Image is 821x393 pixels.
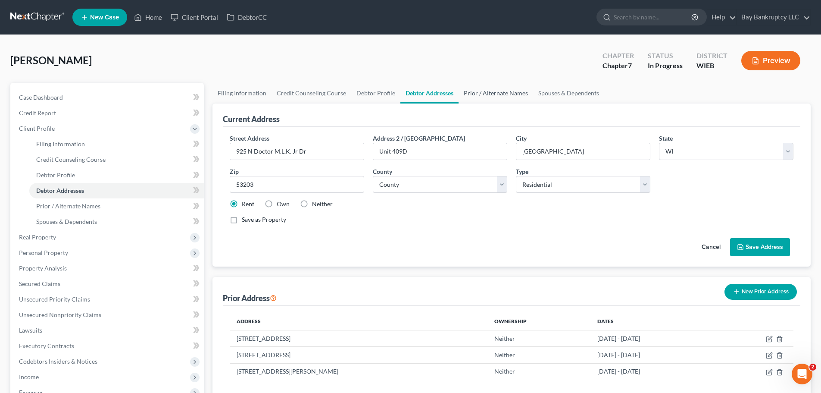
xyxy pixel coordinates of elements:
[459,83,533,104] a: Prior / Alternate Names
[373,168,392,175] span: County
[29,152,204,167] a: Credit Counseling Course
[516,167,528,176] label: Type
[19,233,56,241] span: Real Property
[741,51,800,70] button: Preview
[12,261,204,276] a: Property Analysis
[242,215,286,224] label: Save as Property
[312,200,333,208] label: Neither
[792,364,812,384] iframe: Intercom live chat
[29,214,204,230] a: Spouses & Dependents
[230,313,487,330] th: Address
[130,9,166,25] a: Home
[212,83,272,104] a: Filing Information
[166,9,222,25] a: Client Portal
[19,311,101,318] span: Unsecured Nonpriority Claims
[36,140,85,148] span: Filing Information
[373,134,465,143] label: Address 2 / [GEOGRAPHIC_DATA]
[590,347,716,363] td: [DATE] - [DATE]
[809,364,816,371] span: 2
[19,327,42,334] span: Lawsuits
[696,51,727,61] div: District
[230,176,364,193] input: XXXXX
[692,239,730,256] button: Cancel
[737,9,810,25] a: Bay Bankruptcy LLC
[29,167,204,183] a: Debtor Profile
[487,313,590,330] th: Ownership
[487,347,590,363] td: Neither
[19,125,55,132] span: Client Profile
[223,293,277,303] div: Prior Address
[590,363,716,380] td: [DATE] - [DATE]
[659,135,673,142] span: State
[533,83,604,104] a: Spouses & Dependents
[19,296,90,303] span: Unsecured Priority Claims
[223,114,280,124] div: Current Address
[516,135,527,142] span: City
[614,9,693,25] input: Search by name...
[12,338,204,354] a: Executory Contracts
[19,280,60,287] span: Secured Claims
[19,358,97,365] span: Codebtors Insiders & Notices
[230,347,487,363] td: [STREET_ADDRESS]
[242,200,254,208] label: Rent
[36,187,84,194] span: Debtor Addresses
[602,61,634,71] div: Chapter
[90,14,119,21] span: New Case
[222,9,271,25] a: DebtorCC
[516,143,650,160] input: Enter city...
[29,198,204,214] a: Prior / Alternate Names
[19,94,63,101] span: Case Dashboard
[230,135,269,142] span: Street Address
[12,276,204,292] a: Secured Claims
[29,136,204,152] a: Filing Information
[400,83,459,104] a: Debtor Addresses
[36,171,75,179] span: Debtor Profile
[230,168,239,175] span: Zip
[277,200,290,208] label: Own
[696,61,727,71] div: WIEB
[590,313,716,330] th: Dates
[487,363,590,380] td: Neither
[724,284,797,300] button: New Prior Address
[230,363,487,380] td: [STREET_ADDRESS][PERSON_NAME]
[707,9,736,25] a: Help
[19,109,56,116] span: Credit Report
[373,143,507,160] input: --
[351,83,400,104] a: Debtor Profile
[19,342,74,349] span: Executory Contracts
[487,330,590,346] td: Neither
[19,373,39,380] span: Income
[12,292,204,307] a: Unsecured Priority Claims
[230,330,487,346] td: [STREET_ADDRESS]
[10,54,92,66] span: [PERSON_NAME]
[730,238,790,256] button: Save Address
[628,61,632,69] span: 7
[12,307,204,323] a: Unsecured Nonpriority Claims
[36,156,106,163] span: Credit Counseling Course
[36,218,97,225] span: Spouses & Dependents
[12,323,204,338] a: Lawsuits
[272,83,351,104] a: Credit Counseling Course
[12,105,204,121] a: Credit Report
[19,249,68,256] span: Personal Property
[648,51,683,61] div: Status
[230,143,364,160] input: Enter street address
[648,61,683,71] div: In Progress
[36,202,100,210] span: Prior / Alternate Names
[590,330,716,346] td: [DATE] - [DATE]
[12,90,204,105] a: Case Dashboard
[29,183,204,198] a: Debtor Addresses
[19,264,67,272] span: Property Analysis
[602,51,634,61] div: Chapter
